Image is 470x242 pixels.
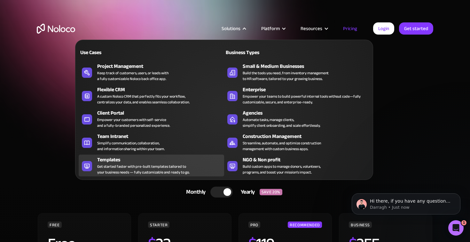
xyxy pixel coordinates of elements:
div: CHOOSE YOUR PLAN [37,168,433,184]
div: Build the tools you need, from inventory management to HR software, tailored to your growing busi... [243,70,329,82]
div: Platform [261,24,280,33]
a: Flexible CRMA custom Noloco CRM that perfectly fits your workflow,centralizes your data, and enab... [79,85,224,106]
div: Team Intranet [97,133,227,140]
div: Build custom apps to manage donors, volunteers, programs, and boost your mission’s impact. [243,164,321,175]
div: Small & Medium Businesses [243,62,372,70]
a: Construction ManagementStreamline, automate, and optimize constructionmanagement with custom busi... [224,131,370,153]
div: Simplify communication, collaboration, and information sharing within your team. [97,140,165,152]
nav: Solutions [75,31,373,180]
div: Construction Management [243,133,372,140]
a: TemplatesGet started faster with pre-built templates tailored toyour business needs — fully custo... [79,155,224,176]
div: STARTER [148,222,169,228]
div: Agencies [243,109,372,117]
a: Team IntranetSimplify communication, collaboration,and information sharing within your team. [79,131,224,153]
div: Flexible CRM [97,86,227,93]
div: Business Types [224,49,294,56]
div: FREE [48,222,62,228]
a: AgenciesAutomate tasks, manage clients,simplify client onboarding, and scale effortlessly. [224,108,370,130]
div: SAVE 20% [260,189,282,195]
a: Use Cases [79,45,224,60]
div: Solutions [222,24,240,33]
div: Templates [97,156,227,164]
div: PRO [248,222,260,228]
iframe: Intercom notifications message [342,180,470,225]
a: Login [373,22,394,35]
a: NGO & Non profitBuild custom apps to manage donors, volunteers,programs, and boost your mission’s... [224,155,370,176]
div: Solutions [214,24,253,33]
iframe: Intercom live chat [448,220,464,236]
div: RECOMMENDED [288,222,322,228]
a: Business Types [224,45,370,60]
div: Automate tasks, manage clients, simplify client onboarding, and scale effortlessly. [243,117,320,128]
div: A custom Noloco CRM that perfectly fits your workflow, centralizes your data, and enables seamles... [97,93,190,105]
div: Use Cases [79,49,149,56]
a: Client PortalEmpower your customers with self-serviceand a fully-branded personalized experience. [79,108,224,130]
div: Resources [301,24,322,33]
div: NGO & Non profit [243,156,372,164]
span: 1 [461,220,466,225]
h1: Flexible Pricing Designed for Business [37,54,433,93]
a: Small & Medium BusinessesBuild the tools you need, from inventory managementto HR software, tailo... [224,61,370,83]
a: Pricing [335,24,365,33]
div: Get started faster with pre-built templates tailored to your business needs — fully customizable ... [97,164,190,175]
a: Project ManagementKeep track of customers, users, or leads witha fully customizable Noloco back o... [79,61,224,83]
div: Platform [253,24,293,33]
div: Keep track of customers, users, or leads with a fully customizable Noloco back office app. [97,70,168,82]
div: Monthly [178,187,210,197]
a: home [37,24,75,34]
div: Enterprise [243,86,372,93]
div: Empower your teams to build powerful internal tools without code—fully customizable, secure, and ... [243,93,366,105]
a: Get started [399,22,433,35]
div: Yearly [233,187,260,197]
div: Project Management [97,62,227,70]
div: Client Portal [97,109,227,117]
div: Streamline, automate, and optimize construction management with custom business apps. [243,140,321,152]
h2: Start for free. Upgrade to support your business at any stage. [37,99,433,109]
div: Resources [293,24,335,33]
a: EnterpriseEmpower your teams to build powerful internal tools without code—fully customizable, se... [224,85,370,106]
div: BUSINESS [349,222,372,228]
div: Empower your customers with self-service and a fully-branded personalized experience. [97,117,170,128]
